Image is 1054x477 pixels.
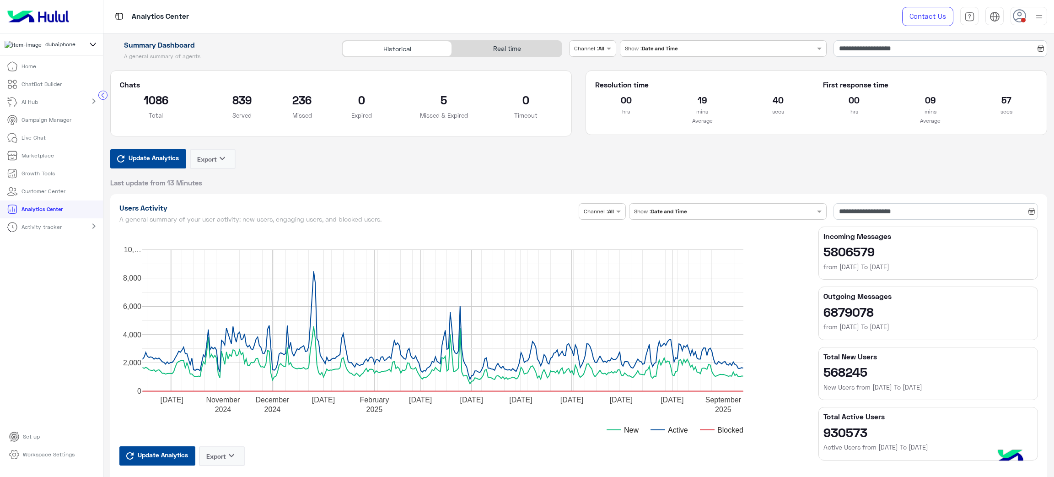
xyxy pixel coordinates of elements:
button: Update Analytics [119,446,195,466]
span: Update Analytics [126,152,181,164]
text: [DATE] [560,396,583,403]
p: mins [671,107,733,116]
h1: Summary Dashboard [110,40,332,49]
p: Average [823,116,1038,125]
text: 2025 [715,405,731,413]
h5: Total New Users [823,352,1033,361]
h6: New Users from [DATE] To [DATE] [823,383,1033,392]
text: [DATE] [609,396,632,403]
p: Missed [292,111,312,120]
p: Workspace Settings [23,450,75,459]
img: tab [113,11,125,22]
text: [DATE] [460,396,483,403]
h2: 930573 [823,425,1033,439]
h5: Outgoing Messages [823,292,1033,301]
h2: 568245 [823,364,1033,379]
div: Historical [342,41,452,57]
p: Missed & Expired [412,111,476,120]
p: secs [747,107,809,116]
a: Contact Us [902,7,953,26]
h5: A general summary of agents [110,53,332,60]
img: tab [964,11,975,22]
mat-icon: chevron_right [88,221,99,232]
h2: 1086 [120,92,193,107]
b: Date and Time [651,208,687,215]
h5: Chats [120,80,562,89]
img: hulul-logo.png [995,440,1027,472]
p: Set up [23,433,40,441]
p: Home [22,62,36,70]
h2: 0 [326,92,398,107]
h6: from [DATE] To [DATE] [823,262,1033,271]
text: 8,000 [123,274,141,282]
p: Activity tracker [22,223,62,231]
text: 2024 [215,405,231,413]
p: Customer Center [22,187,65,195]
h5: First response time [823,80,1038,89]
button: Update Analytics [110,149,186,168]
h6: Active Users from [DATE] To [DATE] [823,443,1033,452]
h5: A general summary of your user activity: new users, engaging users, and blocked users. [119,216,575,223]
div: Real time [452,41,562,57]
text: [DATE] [661,396,683,403]
text: Blocked [717,426,743,434]
p: AI Hub [22,98,38,106]
p: ChatBot Builder [22,80,62,88]
h5: Resolution time [595,80,810,89]
p: mins [899,107,962,116]
p: Growth Tools [22,169,55,178]
img: Logo [4,7,73,26]
text: [DATE] [312,396,334,403]
text: 4,000 [123,331,141,338]
p: Analytics Center [132,11,189,23]
button: Exportkeyboard_arrow_down [190,149,236,169]
h2: 57 [975,92,1038,107]
img: 1403182699927242 [5,41,42,49]
text: 0 [137,387,141,395]
p: Served [206,111,279,120]
p: Marketplace [22,152,54,160]
img: tab [989,11,1000,22]
p: Live Chat [22,134,46,142]
p: Analytics Center [22,205,63,213]
h2: 5806579 [823,244,1033,259]
h2: 09 [899,92,962,107]
a: Workspace Settings [2,446,82,464]
mat-icon: chevron_right [88,96,99,107]
h2: 5 [412,92,476,107]
text: December [255,396,289,403]
p: Total [120,111,193,120]
h2: 0 [489,92,562,107]
text: February [360,396,389,403]
text: [DATE] [160,396,183,403]
p: Average [595,116,810,125]
h2: 40 [747,92,809,107]
span: Update Analytics [135,449,190,461]
p: Campaign Manager [22,116,71,124]
p: Timeout [489,111,562,120]
h2: 236 [292,92,312,107]
text: [DATE] [409,396,431,403]
h2: 839 [206,92,279,107]
b: Date and Time [642,45,678,52]
h2: 6879078 [823,304,1033,319]
h2: 19 [671,92,733,107]
text: 2025 [366,405,382,413]
text: September [705,396,741,403]
p: secs [975,107,1038,116]
a: tab [960,7,979,26]
span: dubaiphone [45,40,75,49]
h6: from [DATE] To [DATE] [823,322,1033,331]
button: Exportkeyboard_arrow_down [199,446,245,466]
text: 6,000 [123,302,141,310]
text: Active [668,426,688,434]
text: New [624,426,639,434]
b: All [598,45,604,52]
h5: Incoming Messages [823,232,1033,241]
p: hrs [595,107,657,116]
span: Last update from 13 Minutes [110,178,202,187]
p: hrs [823,107,885,116]
i: keyboard_arrow_down [226,450,237,461]
i: keyboard_arrow_down [217,153,228,164]
h5: Total Active Users [823,412,1033,421]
